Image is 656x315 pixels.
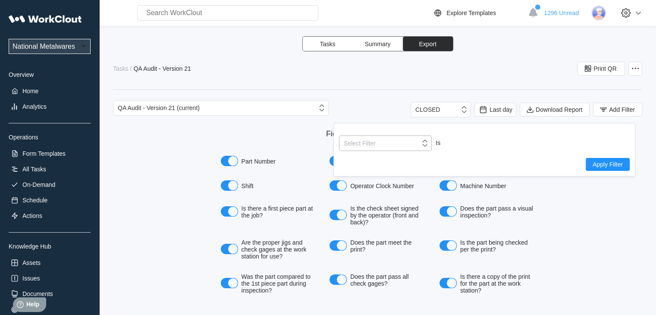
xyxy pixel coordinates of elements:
button: Department [330,156,347,166]
div: Overview [9,71,91,78]
div: Form Templates [22,150,66,157]
div: QA Audit - Version 21 (current) [118,104,200,111]
div: Operations [9,134,91,141]
a: Documents [9,288,91,300]
button: Summary [353,37,403,51]
div: Documents [22,290,53,297]
button: Are the proper jigs and check gages at the work station for use? [221,244,238,254]
div: CLOSED [415,106,440,113]
label: Does the part pass all check gages? [325,270,430,290]
button: Part Number [221,156,238,166]
label: Is the check sheet signed by the operator (front and back)? [325,202,430,229]
a: Form Templates [9,148,91,160]
div: Knowledge Hub [9,243,91,250]
button: Shift [221,180,238,191]
span: Add Filter [609,107,635,113]
div: QA Audit - Version 21 [134,65,191,72]
div: Actions [22,212,42,219]
button: Is the check sheet signed by the operator (front and back)? [330,210,347,220]
div: Fields to include in the export. [216,129,540,139]
label: Are the proper jigs and check gages at the work station for use? [216,236,321,263]
span: Print QR [593,66,617,72]
a: Explore Templates [433,8,524,18]
button: Was the part compared to the 1st piece part during inspection? [221,278,238,288]
label: Does the part meet the print? [325,236,430,256]
a: Home [9,85,91,97]
input: Search WorkClout [137,5,318,21]
div: All Tasks [22,166,46,173]
div: / [130,65,132,72]
div: Analytics [22,103,47,110]
div: Tasks [113,65,129,72]
button: Does the part meet the print? [330,240,347,251]
a: Assets [9,257,91,269]
span: Apply Filter [593,161,623,167]
label: Was the part compared to the 1st piece part during inspection? [216,270,321,297]
div: Is [432,135,445,151]
a: Analytics [9,101,91,113]
a: Tasks [113,65,130,72]
label: Is there a first piece part at the job? [216,202,321,222]
label: Is there a copy of the print for the part at the work station? [435,270,540,297]
div: Issues [22,275,40,282]
a: All Tasks [9,163,91,175]
span: Tasks [320,41,336,47]
div: Home [22,88,38,94]
button: Add Filter [593,103,642,117]
button: Apply Filter [586,158,630,171]
span: 1296 Unread [544,9,579,16]
button: Does the part pass all check gages? [330,274,347,285]
button: Is there a first piece part at the job? [221,206,238,217]
div: Explore Templates [446,9,496,16]
label: Shift [216,177,321,195]
label: Does the part pass a visual inspection? [435,202,540,222]
button: Is the part being checked per the print? [439,240,457,251]
button: Tasks [303,37,353,51]
button: Download Report [520,103,590,117]
div: Assets [22,259,41,266]
button: Export [403,37,453,51]
span: Download Report [536,107,582,113]
a: Schedule [9,194,91,206]
div: On-Demand [22,181,55,188]
span: Last day [490,106,512,113]
label: Machine Number [435,177,540,195]
button: Print QR [578,62,625,76]
span: Summary [365,41,391,47]
button: Is there a copy of the print for the part at the work station? [439,278,457,288]
button: Does the part pass a visual inspection? [439,206,457,217]
label: Operator Clock Number [325,177,430,195]
button: Operator Clock Number [330,180,347,191]
label: Part Number [216,152,321,170]
a: Actions [9,210,91,222]
a: On-Demand [9,179,91,191]
div: Select Filter [344,140,376,147]
div: Schedule [22,197,47,204]
label: Department [325,152,430,170]
button: Machine Number [439,180,457,191]
label: Is the part being checked per the print? [435,236,540,256]
img: user-3.png [591,6,606,20]
span: Export [419,41,436,47]
a: Issues [9,272,91,284]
